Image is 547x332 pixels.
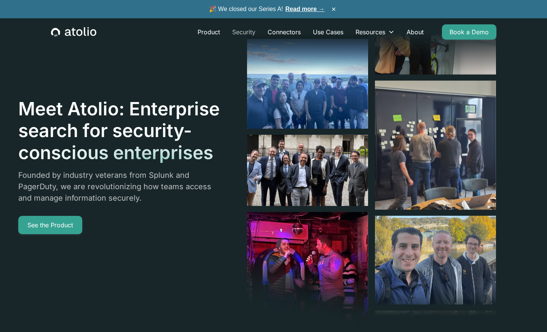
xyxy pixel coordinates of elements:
a: Use Cases [307,24,349,40]
iframe: Chat Widget [509,295,547,332]
a: Book a Demo [442,24,496,40]
a: home [51,27,96,37]
img: image [375,81,496,210]
span: 🎉 We closed our Series A! [209,5,325,14]
img: image [375,215,496,305]
img: image [247,135,368,206]
a: Read more → [285,6,325,12]
a: See the Product [18,216,82,234]
img: image [247,39,368,129]
a: Product [191,24,226,40]
h1: Meet Atolio: Enterprise search for security-conscious enterprises [18,98,220,164]
a: Security [226,24,262,40]
a: About [400,24,430,40]
button: × [329,5,338,13]
a: Connectors [262,24,307,40]
div: Resources [356,27,385,37]
div: Resources [349,24,400,40]
p: Founded by industry veterans from Splunk and PagerDuty, we are revolutionizing how teams access a... [18,169,220,204]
